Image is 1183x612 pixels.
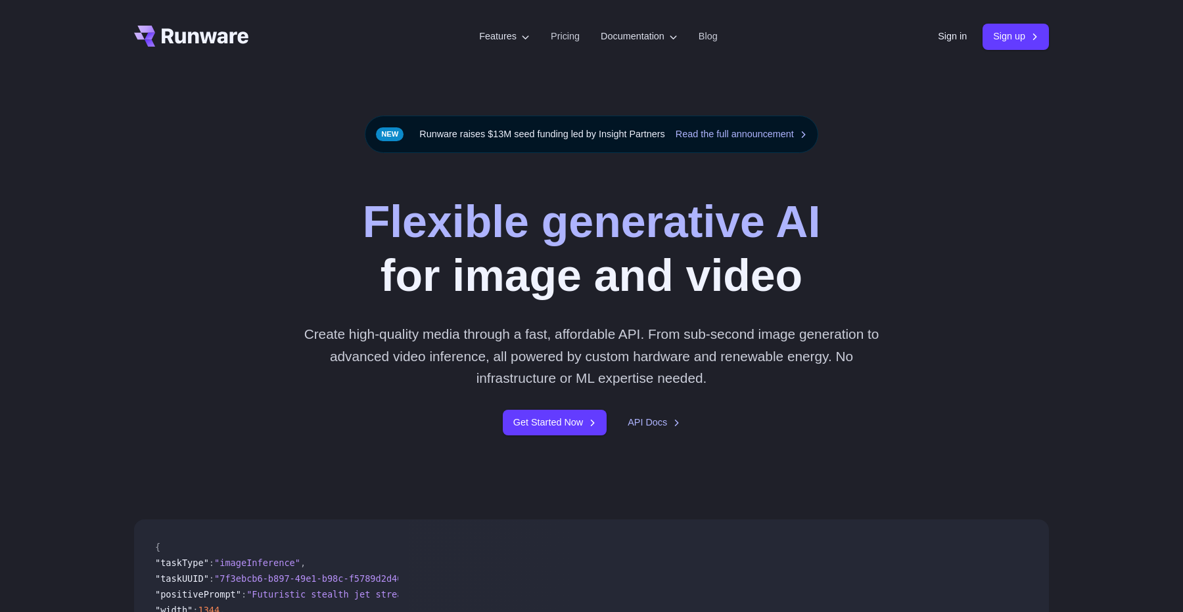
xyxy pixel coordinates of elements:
strong: Flexible generative AI [363,196,821,246]
span: "Futuristic stealth jet streaking through a neon-lit cityscape with glowing purple exhaust" [246,589,736,600]
span: { [155,542,160,552]
p: Create high-quality media through a fast, affordable API. From sub-second image generation to adv... [299,323,885,389]
span: , [300,557,306,568]
span: "imageInference" [214,557,300,568]
a: Read the full announcement [676,127,807,142]
a: Go to / [134,26,248,47]
span: : [209,557,214,568]
a: Sign in [938,29,967,44]
span: "positivePrompt" [155,589,241,600]
a: Pricing [551,29,580,44]
span: "taskType" [155,557,209,568]
a: Get Started Now [503,410,607,435]
label: Documentation [601,29,678,44]
a: Blog [699,29,718,44]
span: : [209,573,214,584]
h1: for image and video [363,195,821,302]
span: "7f3ebcb6-b897-49e1-b98c-f5789d2d40d7" [214,573,419,584]
div: Runware raises $13M seed funding led by Insight Partners [365,116,818,153]
span: "taskUUID" [155,573,209,584]
a: Sign up [983,24,1049,49]
a: API Docs [628,415,680,430]
label: Features [479,29,530,44]
span: : [241,589,246,600]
